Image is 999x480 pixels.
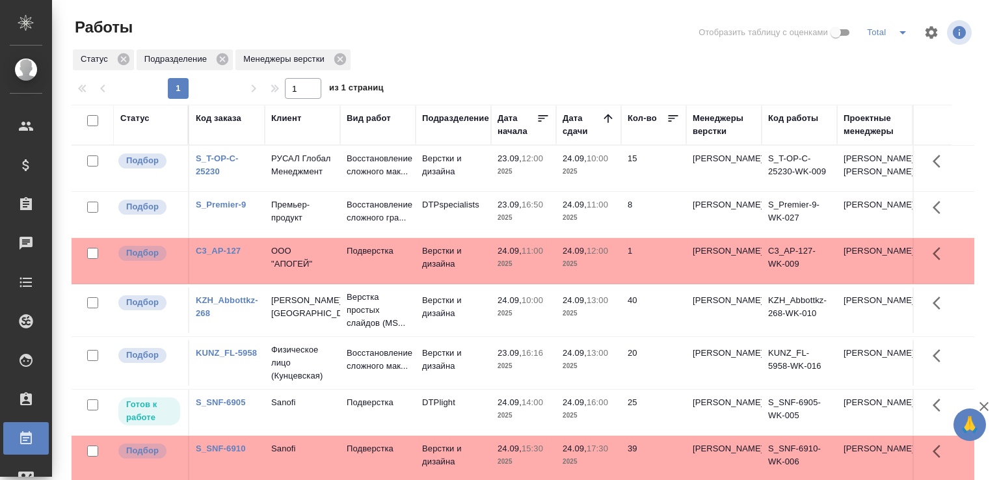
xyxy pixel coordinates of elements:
[762,287,837,333] td: KZH_Abbottkz-268-WK-010
[271,152,334,178] p: РУСАЛ Глобал Менеджмент
[498,211,550,224] p: 2025
[522,397,543,407] p: 14:00
[563,444,587,453] p: 24.09,
[416,287,491,333] td: Верстки и дизайна
[235,49,351,70] div: Менеджеры верстки
[81,53,113,66] p: Статус
[563,200,587,209] p: 24.09,
[563,455,615,468] p: 2025
[864,22,916,43] div: split button
[126,154,159,167] p: Подбор
[925,436,956,467] button: Здесь прячутся важные кнопки
[693,294,755,307] p: [PERSON_NAME]
[498,455,550,468] p: 2025
[925,340,956,371] button: Здесь прячутся важные кнопки
[762,340,837,386] td: KUNZ_FL-5958-WK-016
[693,245,755,258] p: [PERSON_NAME]
[587,200,608,209] p: 11:00
[498,246,522,256] p: 24.09,
[621,340,686,386] td: 20
[628,112,657,125] div: Кол-во
[196,246,241,256] a: C3_AP-127
[498,153,522,163] p: 23.09,
[271,343,334,382] p: Физическое лицо (Кунцевская)
[498,444,522,453] p: 24.09,
[416,390,491,435] td: DTPlight
[329,80,384,99] span: из 1 страниц
[563,348,587,358] p: 24.09,
[126,296,159,309] p: Подбор
[693,198,755,211] p: [PERSON_NAME]
[925,390,956,421] button: Здесь прячутся важные кнопки
[563,258,615,271] p: 2025
[498,165,550,178] p: 2025
[196,348,257,358] a: KUNZ_FL-5958
[837,238,912,284] td: [PERSON_NAME]
[693,396,755,409] p: [PERSON_NAME]
[762,192,837,237] td: S_Premier-9-WK-027
[196,153,239,176] a: S_T-OP-C-25230
[522,246,543,256] p: 11:00
[117,396,181,427] div: Исполнитель может приступить к работе
[563,360,615,373] p: 2025
[925,146,956,177] button: Здесь прячутся важные кнопки
[693,347,755,360] p: [PERSON_NAME]
[196,112,241,125] div: Код заказа
[416,238,491,284] td: Верстки и дизайна
[621,192,686,237] td: 8
[925,238,956,269] button: Здесь прячутся важные кнопки
[959,411,981,438] span: 🙏
[72,17,133,38] span: Работы
[416,192,491,237] td: DTPspecialists
[126,247,159,260] p: Подбор
[916,17,947,48] span: Настроить таблицу
[347,152,409,178] p: Восстановление сложного мак...
[563,246,587,256] p: 24.09,
[953,408,986,441] button: 🙏
[587,295,608,305] p: 13:00
[126,398,172,424] p: Готов к работе
[621,146,686,191] td: 15
[416,146,491,191] td: Верстки и дизайна
[587,397,608,407] p: 16:00
[73,49,134,70] div: Статус
[498,307,550,320] p: 2025
[563,211,615,224] p: 2025
[422,112,489,125] div: Подразделение
[126,444,159,457] p: Подбор
[699,26,828,39] span: Отобразить таблицу с оценками
[522,295,543,305] p: 10:00
[347,396,409,409] p: Подверстка
[844,152,906,178] p: [PERSON_NAME], [PERSON_NAME]
[347,291,409,330] p: Верстка простых слайдов (MS...
[925,192,956,223] button: Здесь прячутся важные кнопки
[347,112,391,125] div: Вид работ
[762,146,837,191] td: S_T-OP-C-25230-WK-009
[837,340,912,386] td: [PERSON_NAME]
[563,397,587,407] p: 24.09,
[621,390,686,435] td: 25
[416,340,491,386] td: Верстки и дизайна
[522,444,543,453] p: 15:30
[587,444,608,453] p: 17:30
[243,53,329,66] p: Менеджеры верстки
[563,112,602,138] div: Дата сдачи
[126,200,159,213] p: Подбор
[837,390,912,435] td: [PERSON_NAME]
[947,20,974,45] span: Посмотреть информацию
[196,295,258,318] a: KZH_Abbottkz-268
[498,200,522,209] p: 23.09,
[117,245,181,262] div: Можно подбирать исполнителей
[563,295,587,305] p: 24.09,
[768,112,818,125] div: Код работы
[271,294,334,320] p: [PERSON_NAME] [GEOGRAPHIC_DATA]
[498,409,550,422] p: 2025
[563,153,587,163] p: 24.09,
[522,153,543,163] p: 12:00
[347,198,409,224] p: Восстановление сложного гра...
[563,165,615,178] p: 2025
[587,348,608,358] p: 13:00
[120,112,150,125] div: Статус
[347,347,409,373] p: Восстановление сложного мак...
[587,153,608,163] p: 10:00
